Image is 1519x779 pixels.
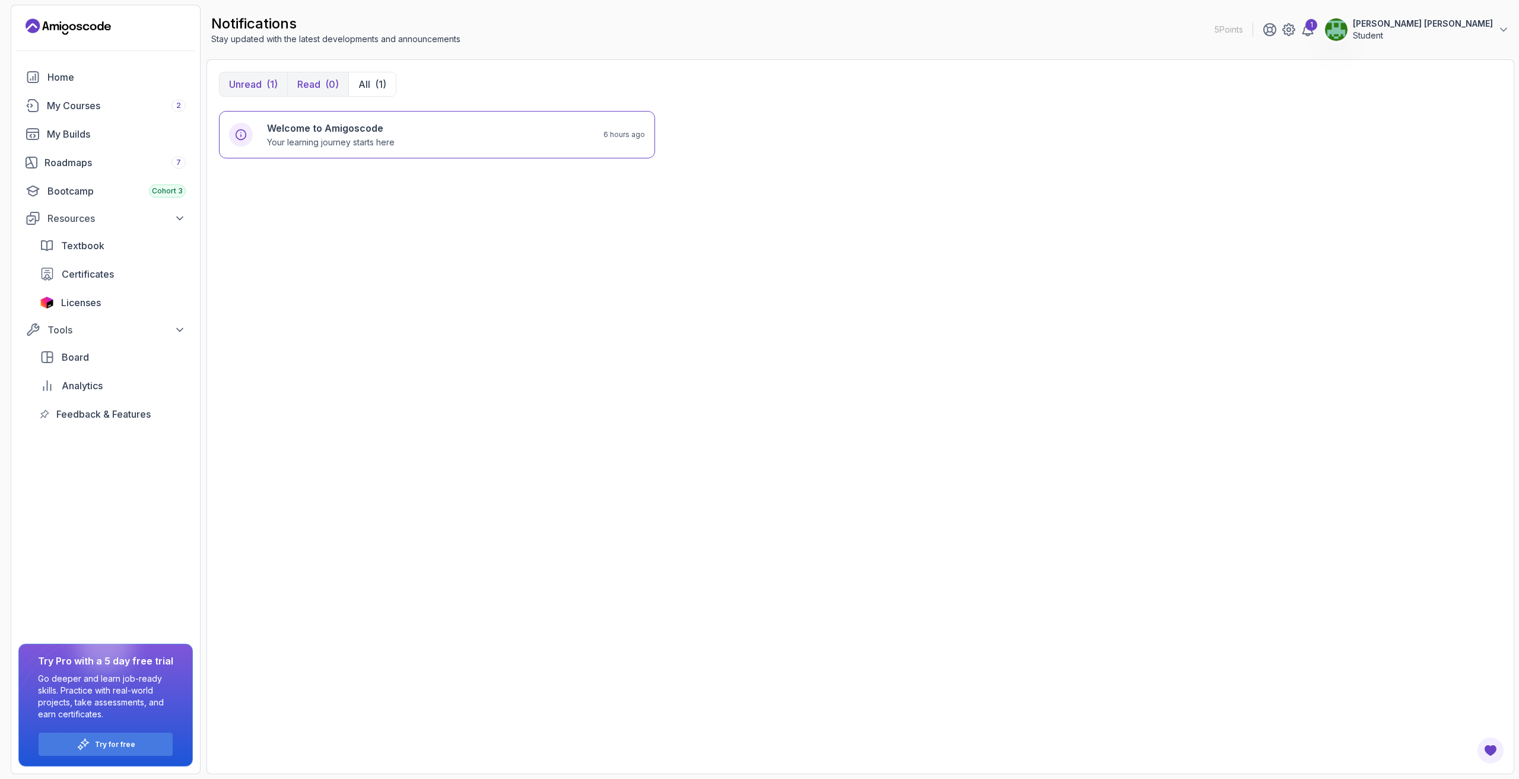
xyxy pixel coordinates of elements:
[33,345,193,369] a: board
[95,740,135,749] a: Try for free
[287,72,348,96] button: Read(0)
[325,77,339,91] div: (0)
[267,136,395,148] p: Your learning journey starts here
[1325,18,1348,41] img: user profile image
[38,732,173,756] button: Try for free
[18,179,193,203] a: bootcamp
[62,267,114,281] span: Certificates
[1324,18,1510,42] button: user profile image[PERSON_NAME] [PERSON_NAME]Student
[603,130,645,139] p: 6 hours ago
[297,77,320,91] p: Read
[18,122,193,146] a: builds
[267,121,395,135] h6: Welcome to Amigoscode
[62,350,89,364] span: Board
[348,72,396,96] button: All(1)
[26,17,111,36] a: Landing page
[375,77,386,91] div: (1)
[229,77,262,91] p: Unread
[176,158,181,167] span: 7
[38,673,173,720] p: Go deeper and learn job-ready skills. Practice with real-world projects, take assessments, and ea...
[176,101,181,110] span: 2
[220,72,287,96] button: Unread(1)
[33,374,193,398] a: analytics
[47,323,186,337] div: Tools
[18,208,193,229] button: Resources
[40,297,54,309] img: jetbrains icon
[47,70,186,84] div: Home
[45,155,186,170] div: Roadmaps
[1215,24,1243,36] p: 5 Points
[18,319,193,341] button: Tools
[62,379,103,393] span: Analytics
[18,151,193,174] a: roadmaps
[33,291,193,314] a: licenses
[47,127,186,141] div: My Builds
[1301,23,1315,37] a: 1
[18,94,193,117] a: courses
[33,262,193,286] a: certificates
[56,407,151,421] span: Feedback & Features
[33,234,193,257] a: textbook
[47,98,186,113] div: My Courses
[1305,19,1317,31] div: 1
[211,14,460,33] h2: notifications
[33,402,193,426] a: feedback
[1476,736,1505,765] button: Open Feedback Button
[211,33,460,45] p: Stay updated with the latest developments and announcements
[61,295,101,310] span: Licenses
[1353,18,1493,30] p: [PERSON_NAME] [PERSON_NAME]
[358,77,370,91] p: All
[1353,30,1493,42] p: Student
[61,239,104,253] span: Textbook
[47,184,186,198] div: Bootcamp
[152,186,183,196] span: Cohort 3
[47,211,186,225] div: Resources
[18,65,193,89] a: home
[266,77,278,91] div: (1)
